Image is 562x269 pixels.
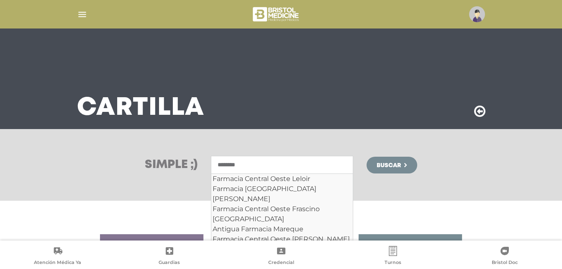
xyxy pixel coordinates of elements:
[213,214,352,224] div: [GEOGRAPHIC_DATA]
[492,259,518,267] span: Bristol Doc
[77,9,87,20] img: Cober_menu-lines-white.svg
[337,246,449,267] a: Turnos
[268,259,294,267] span: Credencial
[159,259,180,267] span: Guardias
[213,224,352,234] div: Antigua Farmacia Mareque
[469,6,485,22] img: profile-placeholder.svg
[113,246,225,267] a: Guardias
[449,246,560,267] a: Bristol Doc
[251,4,301,24] img: bristol-medicine-blanco.png
[385,259,401,267] span: Turnos
[213,234,352,254] div: Farmacia Central Oeste [PERSON_NAME][GEOGRAPHIC_DATA]
[377,163,401,168] span: Buscar
[213,174,352,184] div: Farmacia Central Oeste Leloir
[213,184,352,204] div: Farmacia [GEOGRAPHIC_DATA][PERSON_NAME]
[225,246,337,267] a: Credencial
[34,259,81,267] span: Atención Médica Ya
[367,157,417,173] button: Buscar
[145,159,198,171] h3: Simple ;)
[2,246,113,267] a: Atención Médica Ya
[213,204,352,214] div: Farmacia Central Oeste Frascino
[77,97,204,119] h3: Cartilla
